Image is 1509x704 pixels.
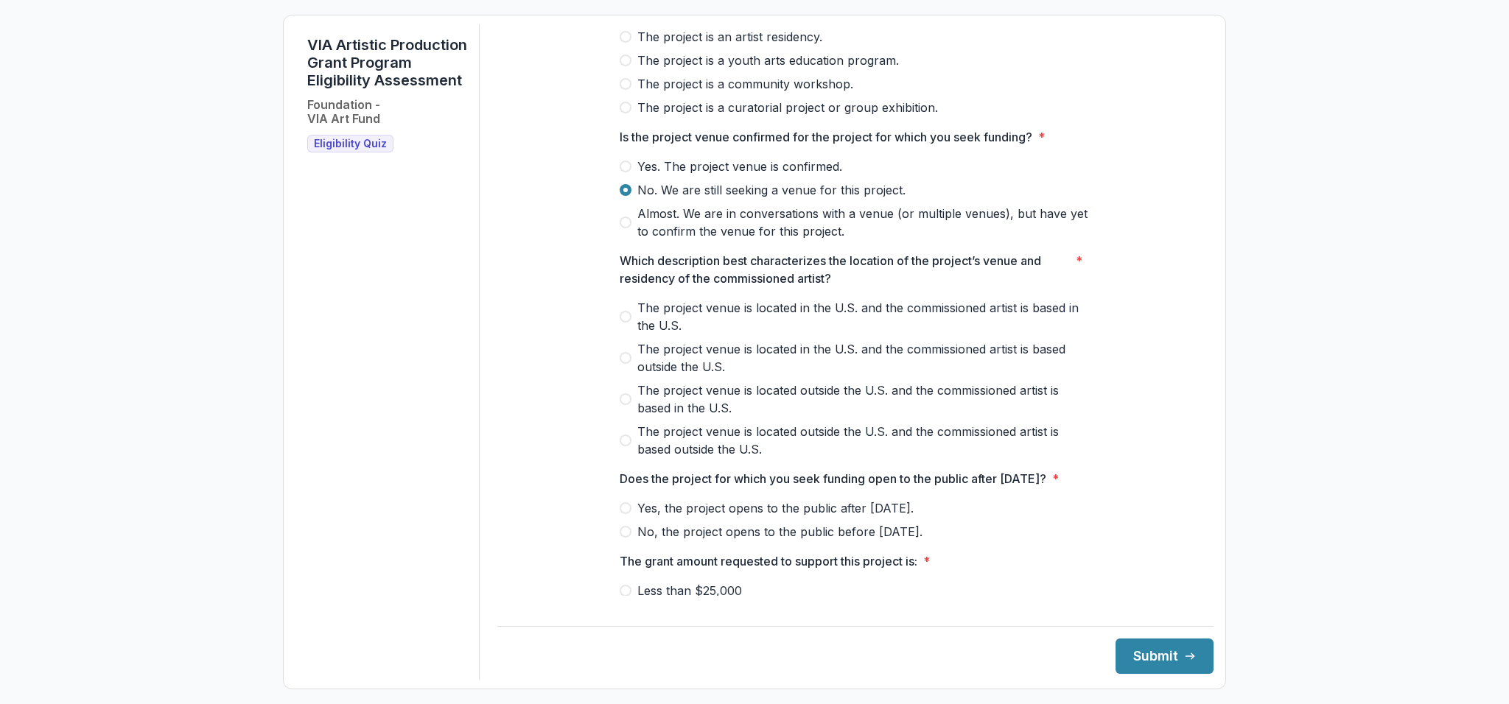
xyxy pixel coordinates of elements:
h1: VIA Artistic Production Grant Program Eligibility Assessment [307,36,467,89]
span: The project venue is located in the U.S. and the commissioned artist is based outside the U.S. [637,340,1091,376]
span: The project venue is located outside the U.S. and the commissioned artist is based outside the U.S. [637,423,1091,458]
p: Which description best characterizes the location of the project’s venue and residency of the com... [620,252,1070,287]
span: No, the project opens to the public before [DATE]. [637,523,922,541]
h2: Foundation - VIA Art Fund [307,98,380,126]
span: The project is a curatorial project or group exhibition. [637,99,938,116]
p: The grant amount requested to support this project is: [620,552,917,570]
span: Almost. We are in conversations with a venue (or multiple venues), but have yet to confirm the ve... [637,205,1091,240]
span: The project venue is located in the U.S. and the commissioned artist is based in the U.S. [637,299,1091,334]
span: No. We are still seeking a venue for this project. [637,181,906,199]
span: Eligibility Quiz [314,138,387,150]
span: Less than $25,000 [637,582,742,599]
span: Yes. The project venue is confirmed. [637,158,842,175]
span: The project venue is located outside the U.S. and the commissioned artist is based in the U.S. [637,381,1091,417]
span: The project is a youth arts education program. [637,52,899,69]
p: Does the project for which you seek funding open to the public after [DATE]? [620,470,1046,487]
button: Submit [1116,638,1214,674]
p: Is the project venue confirmed for the project for which you seek funding? [620,128,1032,146]
span: The project is a community workshop. [637,75,853,93]
span: Yes, the project opens to the public after [DATE]. [637,499,914,517]
span: The project is an artist residency. [637,28,822,46]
